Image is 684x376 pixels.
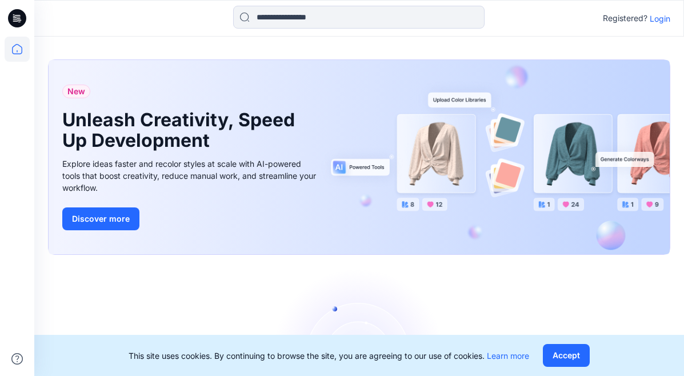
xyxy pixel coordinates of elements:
[129,350,529,362] p: This site uses cookies. By continuing to browse the site, you are agreeing to our use of cookies.
[487,351,529,361] a: Learn more
[62,207,319,230] a: Discover more
[62,207,139,230] button: Discover more
[650,13,670,25] p: Login
[603,11,647,25] p: Registered?
[543,344,590,367] button: Accept
[62,110,302,151] h1: Unleash Creativity, Speed Up Development
[67,85,85,98] span: New
[62,158,319,194] div: Explore ideas faster and recolor styles at scale with AI-powered tools that boost creativity, red...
